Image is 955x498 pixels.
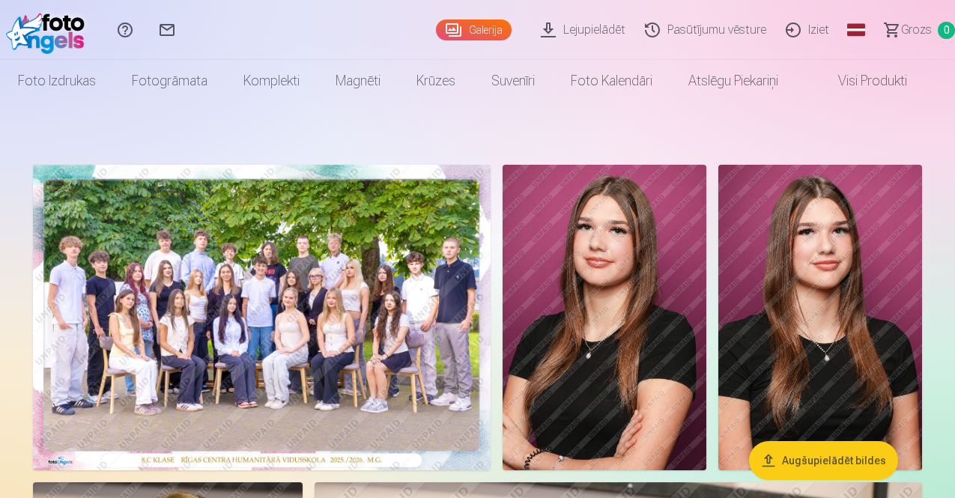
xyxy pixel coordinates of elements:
[749,441,898,480] button: Augšupielādēt bildes
[938,22,955,39] span: 0
[473,60,553,102] a: Suvenīri
[114,60,225,102] a: Fotogrāmata
[670,60,796,102] a: Atslēgu piekariņi
[901,21,932,39] span: Grozs
[553,60,670,102] a: Foto kalendāri
[436,19,512,40] a: Galerija
[398,60,473,102] a: Krūzes
[796,60,925,102] a: Visi produkti
[225,60,318,102] a: Komplekti
[318,60,398,102] a: Magnēti
[6,6,92,54] img: /fa1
